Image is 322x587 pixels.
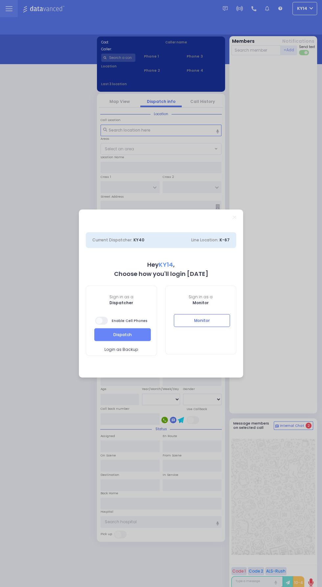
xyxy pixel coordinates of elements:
span: KY14 [159,260,173,269]
b: Monitor [193,300,209,306]
span: K-67 [219,237,230,243]
span: Line Location: [191,237,218,243]
span: Current Dispatcher: [92,237,132,243]
span: Sign in as a [166,294,236,300]
b: Choose how you'll login [DATE] [114,270,208,278]
span: KY40 [133,237,144,243]
span: Sign in as a [86,294,157,300]
span: Enable Cell Phones [95,316,148,325]
button: Dispatch [94,328,151,341]
span: Login as Backup [104,347,138,353]
a: Close [233,215,236,219]
b: Dispatcher [109,300,133,306]
b: Hey , [147,260,175,269]
button: Monitor [174,314,230,327]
